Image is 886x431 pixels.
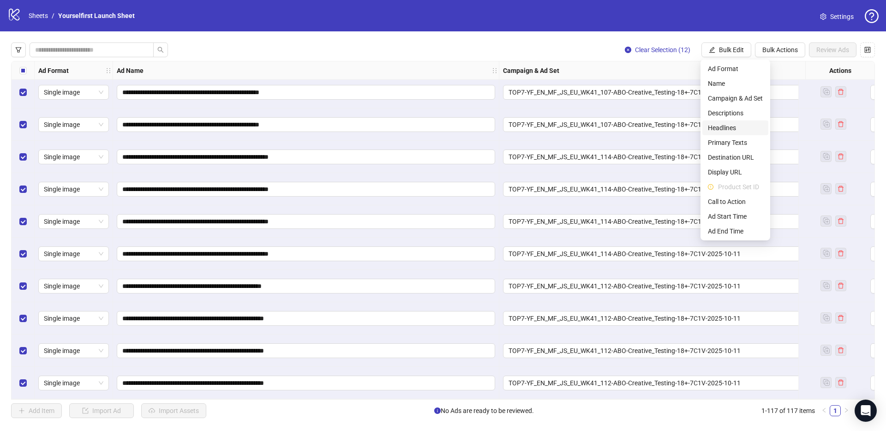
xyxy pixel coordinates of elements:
button: Add [870,85,885,100]
div: Select row 110 [12,141,35,173]
span: TOP7-YF_EN_MF_JS_EU_WK41_107-ABO-Creative_Testing-18+-7C1V-2025-10-11 [509,118,826,132]
span: TOP7-YF_EN_MF_JS_EU_WK41_112-ABO-Creative_Testing-18+-7C1V-2025-10-11 [509,279,826,293]
button: Add [870,150,885,164]
span: holder [491,67,498,74]
span: Single image [44,215,103,228]
span: Call to Action [708,197,763,207]
button: Import Ad [69,403,134,418]
strong: Ad Format [38,66,69,76]
strong: Actions [829,66,851,76]
span: TOP7-YF_EN_MF_JS_EU_WK41_112-ABO-Creative_Testing-18+-7C1V-2025-10-11 [509,376,826,390]
span: Display URL [708,167,763,177]
li: / [52,11,54,21]
span: TOP7-YF_EN_MF_JS_EU_WK41_114-ABO-Creative_Testing-18+-7C1V-2025-10-11 [509,150,826,164]
span: setting [820,13,826,20]
li: Previous Page [819,405,830,416]
span: TOP7-YF_EN_MF_JS_EU_WK41_114-ABO-Creative_Testing-18+-7C1V-2025-10-11 [509,182,826,196]
button: Add [870,246,885,261]
span: holder [112,67,118,74]
div: Resize Ad Format column [110,61,113,79]
a: Yourselfirst Launch Sheet [56,11,137,21]
div: Select row 115 [12,302,35,335]
span: Name [708,78,763,89]
button: left [819,405,830,416]
div: Select row 112 [12,205,35,238]
div: Select row 113 [12,238,35,270]
span: Product Set ID [718,182,763,192]
span: Bulk Actions [762,46,798,54]
span: close-circle [625,47,631,53]
span: Destination URL [708,152,763,162]
span: No Ads are ready to be reviewed. [434,406,534,416]
span: Ad End Time [708,226,763,236]
button: Add [870,214,885,229]
span: TOP7-YF_EN_MF_JS_EU_WK41_112-ABO-Creative_Testing-18+-7C1V-2025-10-11 [509,311,826,325]
button: Review Ads [809,42,856,57]
span: Descriptions [708,108,763,118]
span: Clear Selection (12) [635,46,690,54]
a: Sheets [27,11,50,21]
button: Configure table settings [860,42,875,57]
button: Add Item [11,403,62,418]
div: Open Intercom Messenger [855,400,877,422]
span: Single image [44,150,103,164]
span: search [157,47,164,53]
li: 1-117 of 117 items [761,405,815,416]
span: TOP7-YF_EN_MF_JS_EU_WK41_107-ABO-Creative_Testing-18+-7C1V-2025-10-11 [509,85,826,99]
span: Single image [44,279,103,293]
span: holder [498,67,504,74]
span: Single image [44,311,103,325]
span: Settings [830,12,854,22]
li: 1 [830,405,841,416]
button: Clear Selection (12) [617,42,698,57]
button: Import Assets [141,403,206,418]
div: Select row 108 [12,76,35,108]
button: Add [870,343,885,358]
button: Add [870,182,885,197]
span: TOP7-YF_EN_MF_JS_EU_WK41_114-ABO-Creative_Testing-18+-7C1V-2025-10-11 [509,215,826,228]
div: Select all rows [12,61,35,80]
button: Bulk Edit [701,42,751,57]
span: left [821,407,827,413]
div: Select row 114 [12,270,35,302]
strong: Campaign & Ad Set [503,66,559,76]
span: Bulk Edit [719,46,744,54]
a: Settings [813,9,861,24]
span: Headlines [708,123,763,133]
div: Select row 117 [12,367,35,399]
span: Single image [44,247,103,261]
strong: Ad Name [117,66,144,76]
a: 1 [830,406,840,416]
button: Add [870,376,885,390]
span: filter [15,47,22,53]
button: Add [870,279,885,293]
button: right [841,405,852,416]
span: question-circle [865,9,879,23]
span: Single image [44,344,103,358]
li: Next Page [841,405,852,416]
div: Select row 116 [12,335,35,367]
span: Single image [44,118,103,132]
span: right [844,407,849,413]
div: Select row 109 [12,108,35,141]
span: TOP7-YF_EN_MF_JS_EU_WK41_112-ABO-Creative_Testing-18+-7C1V-2025-10-11 [509,344,826,358]
div: Resize Ad Name column [497,61,499,79]
span: Primary Texts [708,138,763,148]
span: info-circle [434,407,441,414]
span: TOP7-YF_EN_MF_JS_EU_WK41_114-ABO-Creative_Testing-18+-7C1V-2025-10-11 [509,247,826,261]
span: Campaign & Ad Set [708,93,763,103]
span: holder [105,67,112,74]
div: Select row 111 [12,173,35,205]
span: Single image [44,182,103,196]
button: Bulk Actions [755,42,805,57]
span: exclamation-circle [708,184,714,190]
button: Add [870,117,885,132]
span: Single image [44,85,103,99]
span: Ad Start Time [708,211,763,221]
button: Add [870,311,885,326]
span: Single image [44,376,103,390]
span: edit [709,47,715,53]
span: control [864,47,871,53]
span: Ad Format [708,64,763,74]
